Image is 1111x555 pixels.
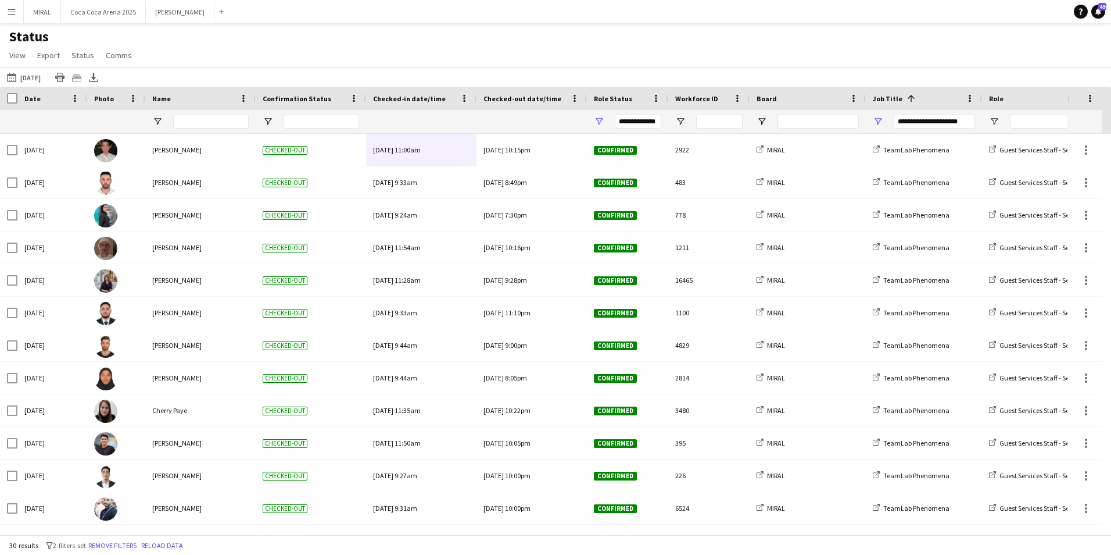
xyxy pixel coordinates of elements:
[373,199,470,231] div: [DATE] 9:24am
[17,329,87,361] div: [DATE]
[675,94,718,103] span: Workforce ID
[989,373,1081,382] a: Guest Services Staff - Senior
[873,504,949,513] a: TeamLab Phenomena
[883,504,949,513] span: TeamLab Phenomena
[86,539,139,552] button: Remove filters
[668,199,750,231] div: 778
[999,243,1081,252] span: Guest Services Staff - Senior
[152,94,171,103] span: Name
[483,94,561,103] span: Checked-out date/time
[53,70,67,84] app-action-btn: Print
[483,460,580,492] div: [DATE] 10:00pm
[873,308,949,317] a: TeamLab Phenomena
[483,134,580,166] div: [DATE] 10:15pm
[94,497,117,521] img: Abdullah Abbara
[263,276,307,285] span: Checked-out
[989,439,1081,447] a: Guest Services Staff - Senior
[594,116,604,127] button: Open Filter Menu
[94,269,117,293] img: kenda rahima
[767,504,785,513] span: MIRAL
[263,211,307,220] span: Checked-out
[146,1,214,23] button: [PERSON_NAME]
[483,427,580,459] div: [DATE] 10:05pm
[5,48,30,63] a: View
[883,276,949,284] span: TeamLab Phenomena
[24,1,61,23] button: MIRAL
[883,406,949,415] span: TeamLab Phenomena
[152,341,202,350] span: [PERSON_NAME]
[17,134,87,166] div: [DATE]
[17,394,87,426] div: [DATE]
[668,460,750,492] div: 226
[594,439,637,448] span: Confirmed
[989,94,1004,103] span: Role
[594,146,637,155] span: Confirmed
[999,178,1081,187] span: Guest Services Staff - Senior
[873,406,949,415] a: TeamLab Phenomena
[483,362,580,394] div: [DATE] 8:05pm
[483,394,580,426] div: [DATE] 10:22pm
[152,504,202,513] span: [PERSON_NAME]
[483,199,580,231] div: [DATE] 7:30pm
[767,373,785,382] span: MIRAL
[989,211,1081,219] a: Guest Services Staff - Senior
[17,362,87,394] div: [DATE]
[17,427,87,459] div: [DATE]
[999,145,1081,154] span: Guest Services Staff - Senior
[483,232,580,264] div: [DATE] 10:16pm
[989,243,1081,252] a: Guest Services Staff - Senior
[373,134,470,166] div: [DATE] 11:00am
[94,400,117,423] img: Cherry Paye
[757,406,785,415] a: MIRAL
[757,178,785,187] a: MIRAL
[17,232,87,264] div: [DATE]
[17,264,87,296] div: [DATE]
[883,439,949,447] span: TeamLab Phenomena
[53,541,86,550] span: 2 filters set
[999,373,1081,382] span: Guest Services Staff - Senior
[373,94,446,103] span: Checked-in date/time
[17,199,87,231] div: [DATE]
[873,276,949,284] a: TeamLab Phenomena
[94,465,117,488] img: Ricardo Rivera
[373,329,470,361] div: [DATE] 9:44am
[373,460,470,492] div: [DATE] 9:27am
[668,264,750,296] div: 16465
[989,178,1081,187] a: Guest Services Staff - Senior
[999,341,1081,350] span: Guest Services Staff - Senior
[767,341,785,350] span: MIRAL
[757,94,777,103] span: Board
[999,406,1081,415] span: Guest Services Staff - Senior
[1098,3,1106,10] span: 49
[883,308,949,317] span: TeamLab Phenomena
[757,341,785,350] a: MIRAL
[263,407,307,415] span: Checked-out
[767,276,785,284] span: MIRAL
[873,373,949,382] a: TeamLab Phenomena
[873,243,949,252] a: TeamLab Phenomena
[152,471,202,480] span: [PERSON_NAME]
[94,432,117,456] img: Jonathan Magsino
[873,94,902,103] span: Job Title
[173,115,249,129] input: Name Filter Input
[263,341,307,350] span: Checked-out
[263,94,331,103] span: Confirmation Status
[5,70,43,84] button: [DATE]
[883,341,949,350] span: TeamLab Phenomena
[106,50,132,61] span: Comms
[873,145,949,154] a: TeamLab Phenomena
[373,394,470,426] div: [DATE] 11:35am
[873,341,949,350] a: TeamLab Phenomena
[152,211,202,219] span: [PERSON_NAME]
[757,276,785,284] a: MIRAL
[989,504,1081,513] a: Guest Services Staff - Senior
[767,406,785,415] span: MIRAL
[284,115,359,129] input: Confirmation Status Filter Input
[594,472,637,481] span: Confirmed
[152,439,202,447] span: [PERSON_NAME]
[263,504,307,513] span: Checked-out
[152,276,202,284] span: [PERSON_NAME]
[373,166,470,198] div: [DATE] 9:33am
[67,48,99,63] a: Status
[94,335,117,358] img: Adham Akabani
